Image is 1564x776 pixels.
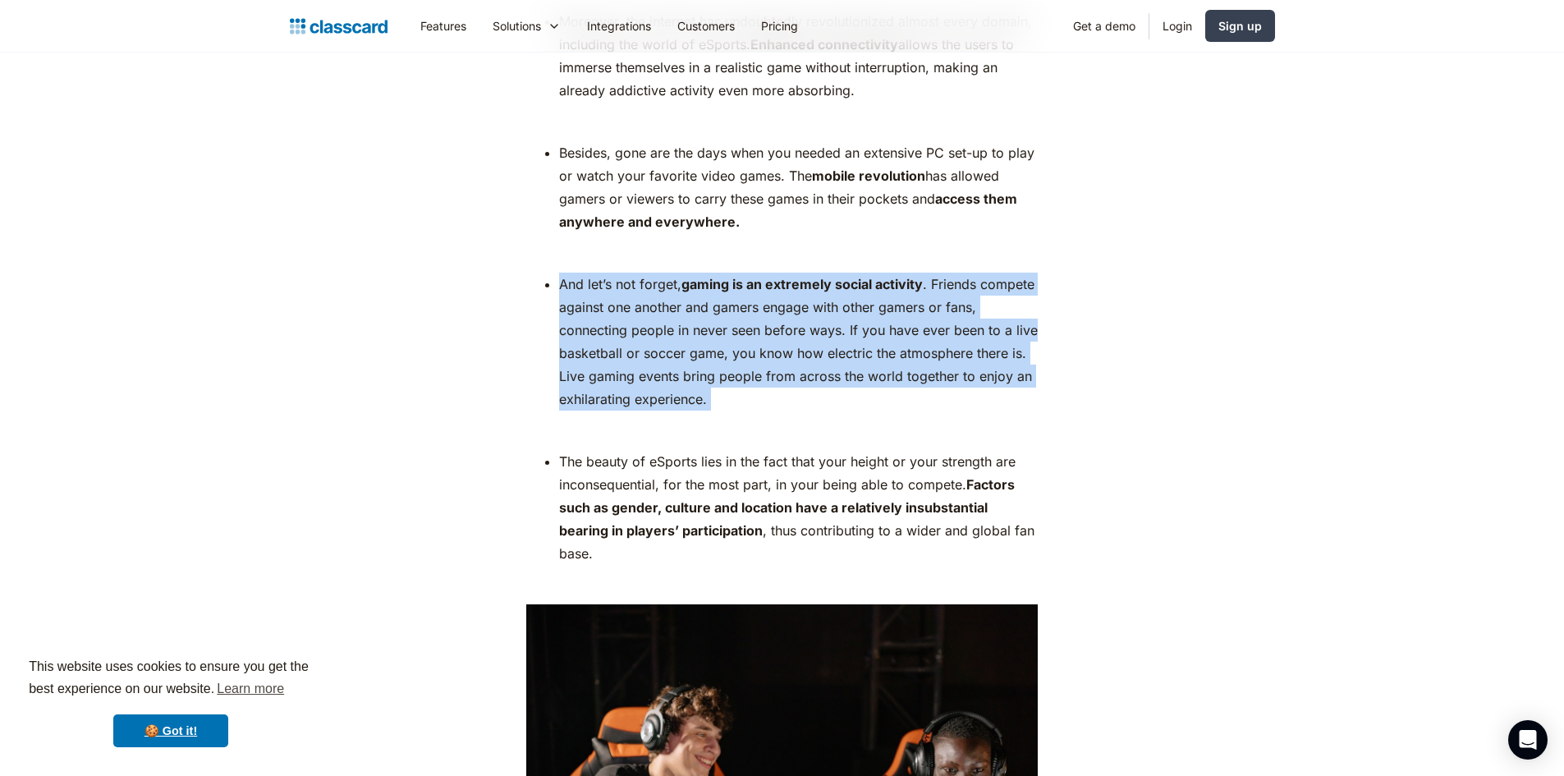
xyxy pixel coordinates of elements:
a: home [290,15,388,38]
div: Solutions [493,17,541,34]
div: cookieconsent [13,641,328,763]
a: Pricing [748,7,811,44]
strong: Factors such as gender, culture and location have a relatively insubstantial bearing in players’ ... [559,476,1015,539]
div: Sign up [1218,17,1262,34]
li: Moreover, the internet has undoubtedly revolutionized almost every domain, including the world of... [559,10,1038,102]
p: ‍ [526,573,1038,596]
a: learn more about cookies [214,677,287,701]
div: Open Intercom Messenger [1508,720,1548,760]
li: And let’s not forget, . Friends compete against one another and gamers engage with other gamers o... [559,273,1038,411]
p: ‍ [526,241,1038,264]
a: Integrations [574,7,664,44]
strong: gaming is an extremely social activity [681,276,923,292]
li: The beauty of eSports lies in the fact that your height or your strength are inconsequential, for... [559,450,1038,565]
a: Login [1149,7,1205,44]
a: Get a demo [1060,7,1149,44]
span: This website uses cookies to ensure you get the best experience on our website. [29,657,313,701]
strong: mobile revolution [812,168,925,184]
p: ‍ [526,419,1038,442]
a: Features [407,7,479,44]
li: Besides, gone are the days when you needed an extensive PC set-up to play or watch your favorite ... [559,141,1038,233]
div: Solutions [479,7,574,44]
a: dismiss cookie message [113,714,228,747]
a: Customers [664,7,748,44]
a: Sign up [1205,10,1275,42]
p: ‍ [526,110,1038,133]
